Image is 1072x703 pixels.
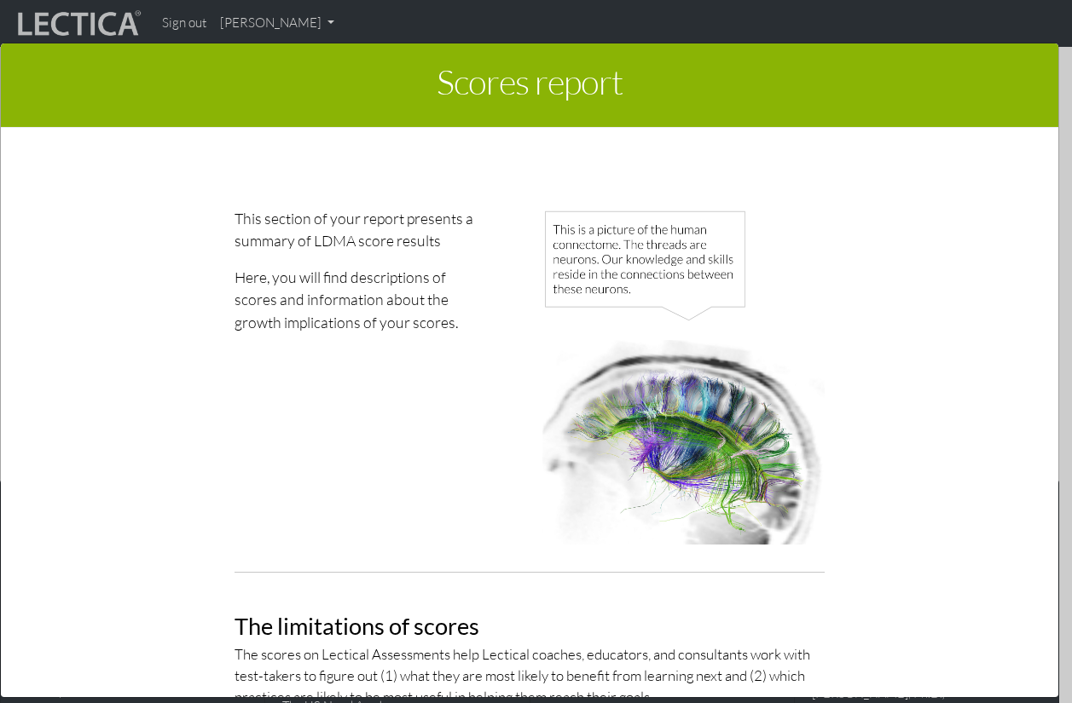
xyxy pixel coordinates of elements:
h1: Scores report [14,56,1046,114]
p: Here, you will find descriptions of scores and information about the growth implications of your ... [235,266,489,333]
p: This section of your report presents a summary of LDMA score results [235,207,489,252]
img: Human connectome [542,207,825,545]
h2: The limitations of scores [235,614,826,639]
